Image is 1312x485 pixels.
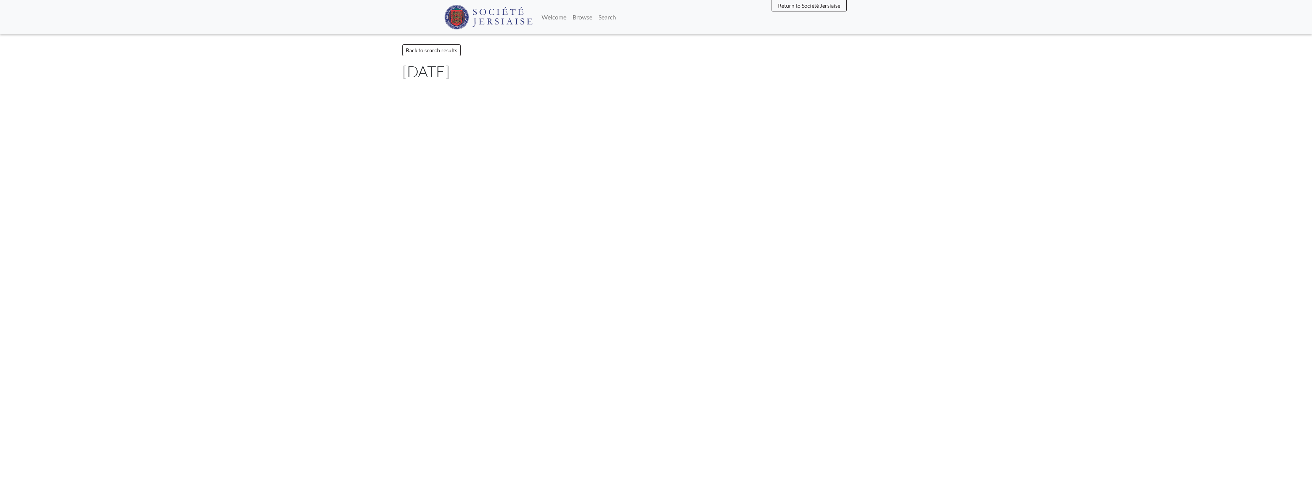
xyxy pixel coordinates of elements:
a: Société Jersiaise logo [444,3,532,31]
a: Search [595,10,619,25]
a: Back to search results [402,44,461,56]
a: Welcome [539,10,569,25]
a: Browse [569,10,595,25]
h1: [DATE] [402,62,910,81]
span: Return to Société Jersiaise [778,2,840,9]
img: Société Jersiaise [444,5,532,29]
